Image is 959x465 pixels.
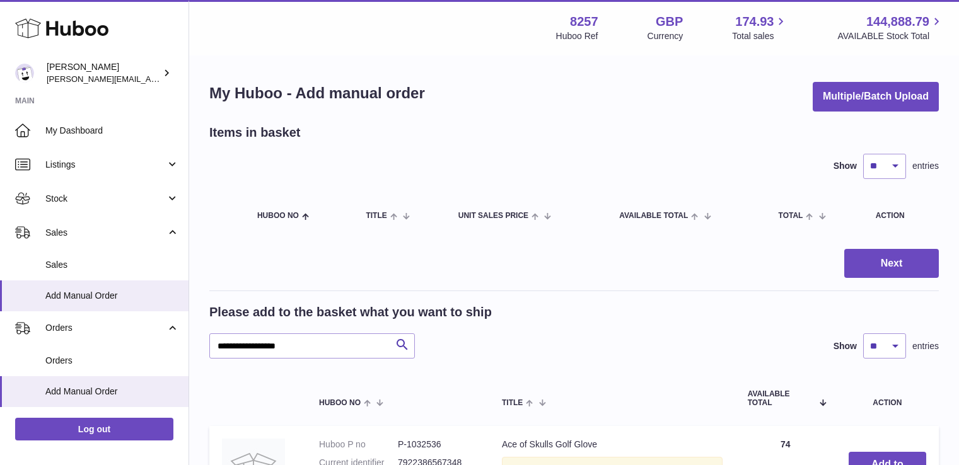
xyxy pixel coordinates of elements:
span: Total sales [732,30,788,42]
img: Mohsin@planlabsolutions.com [15,64,34,83]
span: Listings [45,159,166,171]
strong: GBP [656,13,683,30]
a: Log out [15,418,173,440]
span: entries [912,160,939,172]
a: 174.93 Total sales [732,13,788,42]
span: Sales [45,259,179,271]
span: Unit Sales Price [458,212,528,220]
span: AVAILABLE Stock Total [837,30,944,42]
h1: My Huboo - Add manual order [209,83,425,103]
span: Add Manual Order [45,386,179,398]
div: [PERSON_NAME] [47,61,160,85]
div: Huboo Ref [556,30,598,42]
span: Orders [45,322,166,334]
button: Multiple/Batch Upload [813,82,939,112]
span: Title [502,399,523,407]
div: Currency [648,30,683,42]
span: AVAILABLE Total [619,212,688,220]
strong: 8257 [570,13,598,30]
button: Next [844,249,939,278]
span: 174.93 [735,13,774,30]
a: 144,888.79 AVAILABLE Stock Total [837,13,944,42]
div: Action [876,212,926,220]
dt: Huboo P no [319,439,398,451]
dd: P-1032536 [398,439,477,451]
span: 144,888.79 [866,13,929,30]
span: AVAILABLE Total [748,390,813,406]
label: Show [834,340,857,352]
span: Add Manual Order [45,290,179,302]
span: [PERSON_NAME][EMAIL_ADDRESS][DOMAIN_NAME] [47,74,253,84]
span: Title [366,212,387,220]
span: Sales [45,227,166,239]
span: Huboo no [319,399,361,407]
span: Total [779,212,803,220]
span: Orders [45,355,179,367]
h2: Please add to the basket what you want to ship [209,304,492,321]
h2: Items in basket [209,124,301,141]
span: Huboo no [257,212,299,220]
span: Stock [45,193,166,205]
label: Show [834,160,857,172]
span: entries [912,340,939,352]
th: Action [836,377,939,419]
span: My Dashboard [45,125,179,137]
